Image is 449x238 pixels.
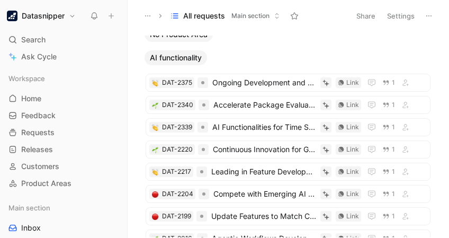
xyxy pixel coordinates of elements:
[4,49,123,65] a: Ask Cycle
[211,165,316,178] span: Leading in Feature Development
[146,74,430,92] a: 👏DAT-2375Ongoing Development and New FeaturesLink1
[151,101,159,109] button: 🌱
[8,73,45,84] span: Workspace
[380,188,397,200] button: 1
[151,190,159,198] button: 🔴
[213,143,316,156] span: Continuous Innovation for Gen Z
[152,80,158,86] img: 👏
[183,11,225,21] span: All requests
[146,185,430,203] a: 🔴DAT-2204Compete with Emerging AI ToolsLink1
[212,121,316,134] span: AI Functionalities for Time Savings
[8,202,50,213] span: Main section
[392,124,395,130] span: 1
[346,122,359,133] div: Link
[7,11,17,21] img: Datasnipper
[146,140,430,158] a: 🌱DAT-2220Continuous Innovation for Gen ZLink1
[380,99,397,111] button: 1
[162,122,192,133] div: DAT-2339
[22,11,65,21] h1: Datasnipper
[4,91,123,107] a: Home
[4,125,123,140] a: Requests
[4,158,123,174] a: Customers
[231,11,270,21] span: Main section
[352,8,380,23] button: Share
[151,213,159,220] button: 🔴
[392,146,395,153] span: 1
[21,161,59,172] span: Customers
[380,144,397,155] button: 1
[4,175,123,191] a: Product Areas
[346,211,359,222] div: Link
[152,191,158,198] img: 🔴
[21,110,56,121] span: Feedback
[346,189,359,199] div: Link
[392,80,395,86] span: 1
[212,76,316,89] span: Ongoing Development and New Features
[21,50,57,63] span: Ask Cycle
[152,169,158,175] img: 👏
[4,8,78,23] button: DatasnipperDatasnipper
[21,178,71,189] span: Product Areas
[380,166,397,178] button: 1
[146,96,430,114] a: 🌱DAT-2340Accelerate Package EvaluationLink1
[21,127,55,138] span: Requests
[392,102,395,108] span: 1
[166,8,285,24] button: All requestsMain section
[151,168,159,175] button: 👏
[346,77,359,88] div: Link
[162,166,191,177] div: DAT-2217
[162,77,192,88] div: DAT-2375
[382,8,419,23] button: Settings
[162,189,193,199] div: DAT-2204
[152,147,158,153] img: 🌱
[4,70,123,86] div: Workspace
[21,93,41,104] span: Home
[392,169,395,175] span: 1
[146,207,430,225] a: 🔴DAT-2199Update Features to Match Current AI TrendsLink1
[4,32,123,48] div: Search
[152,214,158,220] img: 🔴
[146,163,430,181] a: 👏DAT-2217Leading in Feature DevelopmentLink1
[146,118,430,136] a: 👏DAT-2339AI Functionalities for Time SavingsLink1
[151,124,159,131] button: 👏
[4,108,123,124] a: Feedback
[151,146,159,153] button: 🌱
[21,223,41,233] span: Inbox
[4,200,123,216] div: Main section
[145,50,207,65] button: AI functionality
[380,77,397,89] button: 1
[346,144,359,155] div: Link
[346,100,359,110] div: Link
[162,144,193,155] div: DAT-2220
[380,121,397,133] button: 1
[21,144,53,155] span: Releases
[150,52,202,63] span: AI functionality
[152,102,158,109] img: 🌱
[213,99,316,111] span: Accelerate Package Evaluation
[392,213,395,219] span: 1
[4,142,123,157] a: Releases
[162,100,193,110] div: DAT-2340
[152,125,158,131] img: 👏
[213,188,316,200] span: Compete with Emerging AI Tools
[4,220,123,236] a: Inbox
[151,79,159,86] button: 👏
[162,211,191,222] div: DAT-2199
[392,191,395,197] span: 1
[211,210,316,223] span: Update Features to Match Current AI Trends
[21,33,46,46] span: Search
[380,210,397,222] button: 1
[346,166,359,177] div: Link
